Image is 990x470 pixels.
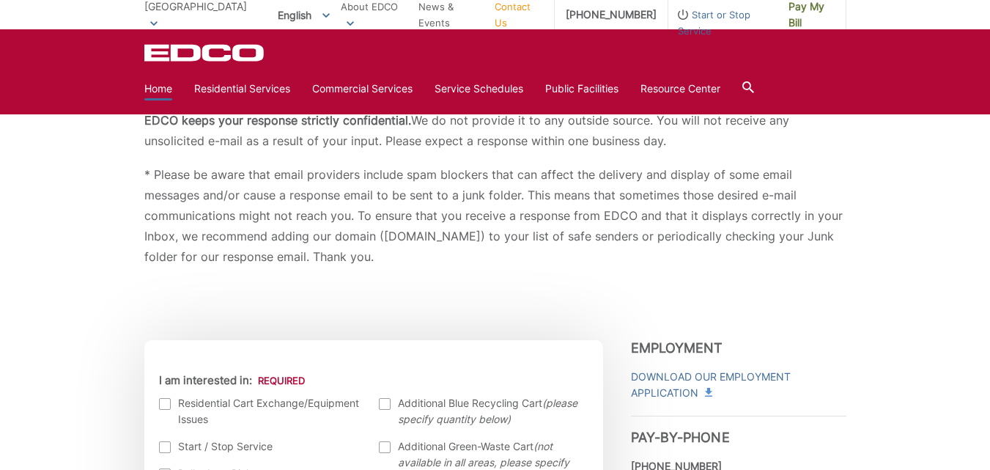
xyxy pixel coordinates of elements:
h3: Employment [631,340,846,356]
label: Residential Cart Exchange/Equipment Issues [159,395,365,427]
a: Residential Services [194,81,290,97]
span: Additional Blue Recycling Cart [398,395,585,427]
p: We do not provide it to any outside source. You will not receive any unsolicited e-mail as a resu... [144,110,846,151]
a: Home [144,81,172,97]
a: Commercial Services [312,81,413,97]
span: English [267,3,341,27]
em: (please specify quantity below) [398,397,577,425]
label: I am interested in: [159,374,305,387]
a: Public Facilities [545,81,618,97]
label: Start / Stop Service [159,438,365,455]
a: Resource Center [640,81,720,97]
p: * Please be aware that email providers include spam blockers that can affect the delivery and dis... [144,164,846,267]
a: EDCD logo. Return to the homepage. [144,44,266,62]
h3: Pay-by-Phone [631,416,846,446]
a: Download Our Employment Application [631,369,846,401]
a: Service Schedules [435,81,523,97]
b: EDCO keeps your response strictly confidential. [144,113,411,128]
